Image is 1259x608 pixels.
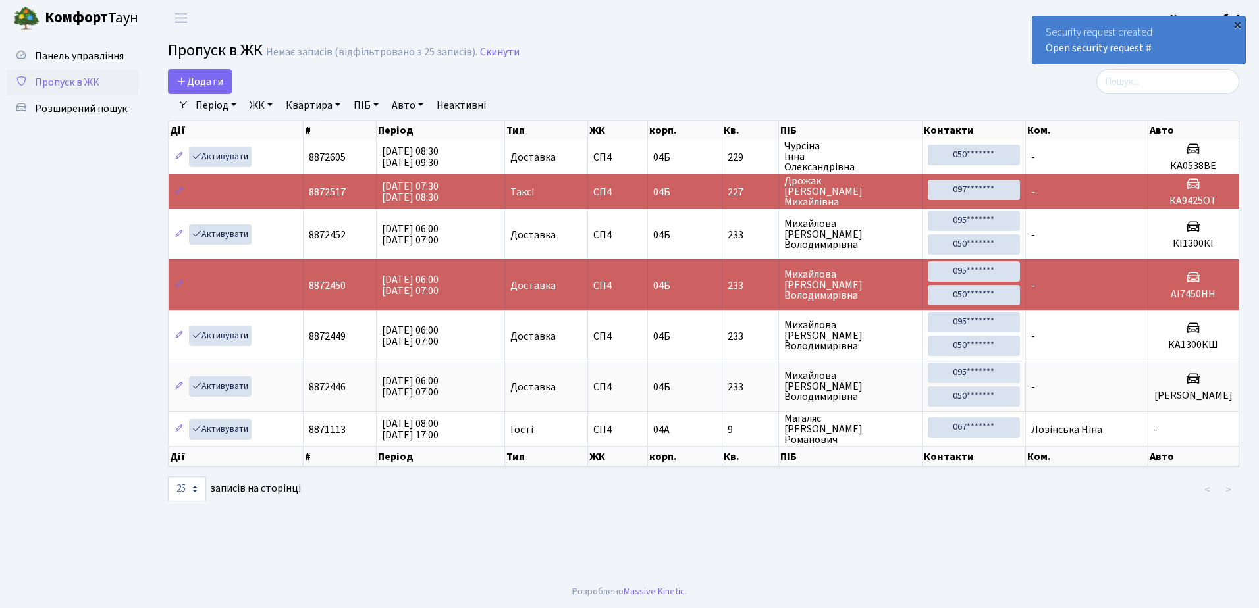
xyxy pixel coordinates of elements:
span: Лозінська Ніна [1031,422,1102,437]
span: Доставка [510,152,556,163]
a: Період [190,94,242,116]
a: Активувати [189,147,252,167]
span: Чурсіна Інна Олександрівна [784,141,916,172]
span: Михайлова [PERSON_NAME] Володимирівна [784,370,916,402]
a: Панель управління [7,43,138,69]
th: Авто [1148,121,1239,139]
span: СП4 [593,424,642,435]
span: - [1031,278,1035,293]
a: Авто [387,94,429,116]
span: 9 [728,424,773,435]
th: ЖК [588,447,648,467]
span: 233 [728,331,773,342]
a: Open security request # [1046,41,1152,55]
span: Пропуск в ЖК [35,75,99,89]
th: Авто [1148,447,1239,467]
span: - [1031,185,1035,199]
span: 04Б [653,380,670,394]
span: СП4 [593,331,642,342]
a: Неактивні [431,94,491,116]
span: [DATE] 06:00 [DATE] 07:00 [382,323,439,349]
th: Період [377,447,505,467]
th: ПІБ [779,121,922,139]
span: Доставка [510,230,556,240]
div: Security request created [1032,16,1245,64]
h5: КА9425ОТ [1154,195,1233,207]
th: Тип [505,121,588,139]
span: Магаляс [PERSON_NAME] Романович [784,413,916,445]
th: Ком. [1026,447,1148,467]
span: Розширений пошук [35,101,127,116]
span: Додати [176,74,223,89]
th: корп. [648,121,722,139]
span: [DATE] 08:00 [DATE] 17:00 [382,417,439,442]
div: Немає записів (відфільтровано з 25 записів). [266,46,477,59]
span: 8872446 [309,380,346,394]
input: Пошук... [1096,69,1239,94]
th: Кв. [722,447,779,467]
h5: КІ1300КІ [1154,238,1233,250]
span: 229 [728,152,773,163]
span: - [1031,329,1035,343]
div: × [1231,18,1244,31]
span: Доставка [510,280,556,291]
span: Таксі [510,187,534,197]
span: Таун [45,7,138,30]
th: Контакти [923,447,1026,467]
a: Квартира [281,94,346,116]
a: ЖК [244,94,278,116]
a: Пропуск в ЖК [7,69,138,95]
a: Додати [168,69,232,94]
span: 04Б [653,329,670,343]
span: 8872450 [309,278,346,293]
span: 04Б [653,278,670,293]
a: Активувати [189,376,252,397]
img: logo.png [13,5,40,32]
th: Ком. [1026,121,1148,139]
a: Активувати [189,419,252,440]
th: Кв. [722,121,779,139]
span: 04Б [653,150,670,165]
span: - [1031,150,1035,165]
span: Дрожак [PERSON_NAME] Михайлівна [784,176,916,207]
span: 04Б [653,228,670,242]
div: Розроблено . [572,584,687,599]
h5: КА0538ВЕ [1154,160,1233,172]
a: Розширений пошук [7,95,138,122]
a: Активувати [189,224,252,245]
th: корп. [648,447,722,467]
span: - [1154,422,1158,437]
th: Дії [169,121,304,139]
span: СП4 [593,280,642,291]
th: Контакти [923,121,1026,139]
span: Михайлова [PERSON_NAME] Володимирівна [784,320,916,351]
th: ПІБ [779,447,922,467]
a: Консьєрж б. 4. [1170,11,1243,26]
span: 04А [653,422,670,437]
span: - [1031,228,1035,242]
span: [DATE] 07:30 [DATE] 08:30 [382,179,439,205]
span: СП4 [593,187,642,197]
h5: КА1300КШ [1154,339,1233,351]
span: Гості [510,424,533,435]
span: [DATE] 06:00 [DATE] 07:00 [382,222,439,247]
span: Доставка [510,382,556,392]
button: Переключити навігацію [165,7,198,29]
span: Михайлова [PERSON_NAME] Володимирівна [784,218,916,250]
select: записів на сторінці [168,476,206,501]
a: ПІБ [348,94,384,116]
span: 227 [728,187,773,197]
span: 8872517 [309,185,346,199]
span: 8872605 [309,150,346,165]
span: 233 [728,230,773,240]
a: Massive Kinetic [624,584,685,598]
span: Панель управління [35,49,124,63]
span: Доставка [510,331,556,342]
span: 233 [728,382,773,392]
span: 04Б [653,185,670,199]
span: [DATE] 08:30 [DATE] 09:30 [382,144,439,170]
span: [DATE] 06:00 [DATE] 07:00 [382,374,439,399]
th: Дії [169,447,304,467]
span: Михайлова [PERSON_NAME] Володимирівна [784,269,916,301]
